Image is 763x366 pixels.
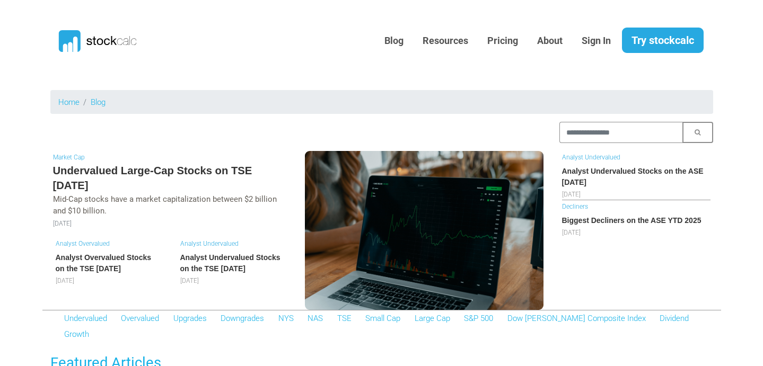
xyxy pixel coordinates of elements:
span: [DATE] [180,277,199,284]
a: Large Cap [415,314,450,323]
a: Downgrades [221,314,264,323]
a: Decliners [562,203,588,210]
a: Sign In [574,28,619,54]
a: Try stockcalc [622,28,704,53]
h6: Analyst Undervalued Stocks on the ASE [DATE] [562,166,711,188]
a: Blog [376,28,411,54]
span: [DATE] [562,229,581,236]
a: Pricing [479,28,526,54]
a: Dividend [660,314,689,323]
a: Home [58,97,80,107]
a: Growth [64,329,89,339]
a: TSE [337,314,352,323]
a: NYS [278,314,294,323]
a: Upgrades [173,314,207,323]
a: Undervalued [64,314,107,323]
a: NAS [308,314,323,323]
a: Dow [PERSON_NAME] Composite Index [507,314,646,323]
a: Resources [415,28,476,54]
a: Analyst Undervalued [180,240,239,247]
a: Small Cap [365,314,400,323]
a: Overvalued [121,314,159,323]
nav: breadcrumb [50,90,713,114]
a: Analyst Undervalued [562,154,620,161]
a: Analyst Overvalued [56,240,110,247]
a: Market Cap [53,154,85,161]
a: S&P 500 [464,314,493,323]
h5: Undervalued Large-Cap Stocks on TSE [DATE] [53,163,286,193]
a: Blog [91,97,106,107]
span: [DATE] [562,191,581,198]
small: [DATE] [53,220,72,227]
h6: Analyst Undervalued Stocks on the TSE [DATE] [180,252,284,274]
span: [DATE] [56,277,74,284]
img: Undervalued Large-Cap Stocks on TSE August 2025 [305,151,543,310]
h6: Analyst Overvalued Stocks on the TSE [DATE] [56,252,159,274]
a: About [529,28,571,54]
h6: Biggest Decliners on the ASE YTD 2025 [562,215,711,226]
p: Mid-Cap stocks have a market capitalization between $2 billion and $10 billion. [53,193,286,217]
